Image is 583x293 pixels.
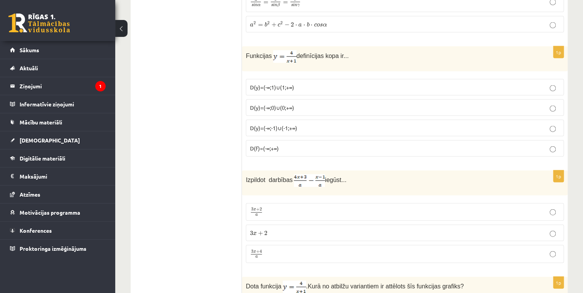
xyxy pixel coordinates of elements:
span: D(y)=(-∞;-1)∪(-1;+∞) [250,124,297,131]
span: i [273,3,275,7]
span: s [291,4,293,7]
span: ⋅ [303,25,305,26]
span: 2 [260,208,262,211]
span: a [255,214,258,216]
span: Motivācijas programma [20,209,80,216]
span: Digitālie materiāli [20,155,65,162]
span: γ [297,4,300,8]
a: Rīgas 1. Tālmācības vidusskola [8,13,70,33]
span: n [255,4,258,7]
span: x [253,232,257,235]
a: Proktoringa izmēģinājums [10,240,106,257]
span: x [253,209,256,211]
a: [DEMOGRAPHIC_DATA] [10,131,106,149]
span: = [258,24,263,26]
span: o [317,23,320,27]
span: definīcijas kopa ir... [296,53,349,59]
span: c [278,23,280,27]
span: [DEMOGRAPHIC_DATA] [20,137,80,144]
span: x [253,251,256,253]
span: Proktoringa izmēģinājums [20,245,86,252]
span: 4 [260,250,262,253]
span: 3 [250,231,253,235]
a: Sākums [10,41,106,59]
span: 2 [291,22,294,27]
span: Dota funkcija [246,283,282,290]
input: D(y)=(-∞;0)∪(0;+∞) [550,106,556,112]
input: D(f)=(-∞;+∞) [550,146,556,152]
span: ⋅ [311,25,313,26]
span: a [298,23,302,27]
span: Izpildot darbības [246,177,293,183]
span: β [277,3,280,8]
a: Digitālie materiāli [10,149,106,167]
span: 3 [251,208,253,211]
span: D(y)=(-∞;0)∪(0;+∞) [250,104,294,111]
span: b [307,22,310,27]
span: a [255,256,258,258]
span: 3 [251,250,253,253]
span: α [323,23,327,27]
input: D(y)=(-∞;1)∪(1;+∞) [550,85,556,91]
span: s [320,23,323,27]
span: α [258,4,260,7]
p: 1p [553,276,564,289]
input: D(y)=(-∞;-1)∪(-1;+∞) [550,126,556,132]
span: + [271,23,276,27]
a: Informatīvie ziņojumi [10,95,106,113]
i: 1 [95,81,106,91]
a: Konferences [10,222,106,239]
legend: Ziņojumi [20,77,106,95]
span: n [295,4,297,7]
span: D(y)=(-∞;1)∪(1;+∞) [250,84,294,91]
span: n [275,4,277,7]
span: − [284,23,289,27]
a: Mācību materiāli [10,113,106,131]
span: i [293,3,295,7]
span: Funkcijas [246,53,272,59]
span: s [252,4,253,7]
span: Mācību materiāli [20,119,62,126]
span: Atzīmes [20,191,40,198]
span: + [256,208,260,212]
legend: Informatīvie ziņojumi [20,95,106,113]
img: 7DIZNLpnmWMjY5ncGoP5qz0t9i4dZ0PrVZuIqatqarY5PjXG0ErjX9SQj43JKWYF9GCuvlsck1GpjeaOyhqZfmH4LPsK7loLR... [294,174,325,187]
span: + [256,250,260,253]
span: D(f)=(-∞;+∞) [250,145,279,152]
span: = [283,2,288,4]
span: i [253,3,255,7]
span: 2 [253,22,256,25]
a: Motivācijas programma [10,204,106,221]
span: 2 [264,231,267,235]
span: 2 [267,22,270,25]
span: Konferences [20,227,52,234]
span: = [263,2,268,4]
p: 1p [553,46,564,58]
span: Kurā no atbilžu variantiem ir attēlots šīs funkcijas grafiks? [308,283,464,290]
p: 1p [553,170,564,182]
span: s [271,4,273,7]
legend: Maksājumi [20,167,106,185]
span: Sākums [20,46,39,53]
span: . [306,283,308,290]
span: a [250,23,253,27]
a: Aktuāli [10,59,106,77]
span: iegūst... [325,177,346,183]
span: + [258,231,263,236]
span: c [314,23,317,27]
a: Atzīmes [10,185,106,203]
span: Aktuāli [20,65,38,71]
img: AQu9O3Pfbz4EAAAAAElFTkSuQmCC [273,50,296,63]
a: Maksājumi [10,167,106,185]
span: b [265,22,267,27]
span: ⋅ [295,25,297,26]
a: Ziņojumi1 [10,77,106,95]
span: 2 [280,22,283,25]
